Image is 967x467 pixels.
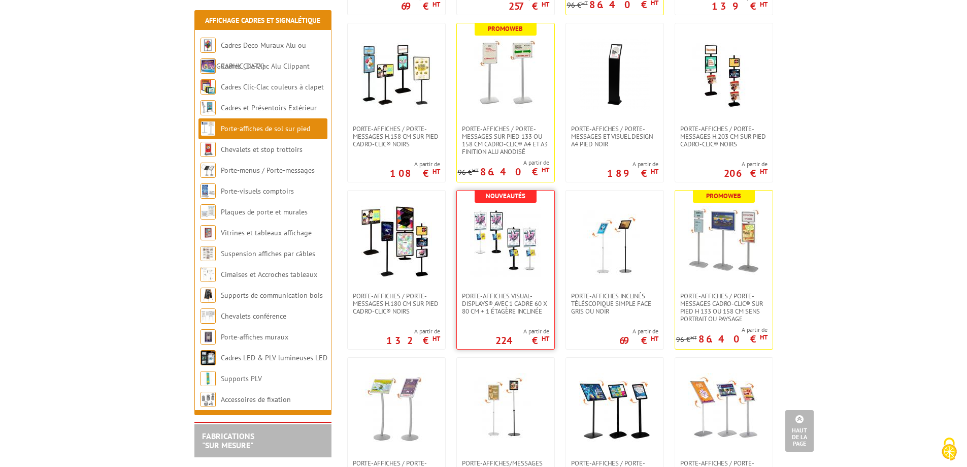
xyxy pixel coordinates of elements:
sup: HT [760,167,768,176]
img: Porte-affiches / Porte-messages de sol A4, A3 et A2 CadroClic® portrait/paysage alu [688,373,759,444]
span: Porte-affiches inclinés téléscopique simple face gris ou noir [571,292,658,315]
img: Porte-affiches / Porte-messages et Visuel Design A4 pied noir [579,39,650,110]
span: A partir de [458,159,549,167]
a: Porte-menus / Porte-messages [221,166,315,175]
span: Porte-affiches / Porte-messages H.203 cm SUR PIED CADRO-CLIC® NOIRS [680,125,768,148]
a: Porte-affiches / Porte-messages Cadro-Clic® sur pied H 133 ou 158 cm sens portrait ou paysage [675,292,773,323]
a: Supports PLV [221,374,262,383]
a: FABRICATIONS"Sur Mesure" [202,431,254,450]
img: Chevalets conférence [201,308,216,324]
p: 86.40 € [589,2,658,8]
span: Porte-affiches / Porte-messages H.158 cm sur pied Cadro-Clic® NOIRS [353,125,440,148]
a: Porte-affiches muraux [221,332,288,341]
a: Porte-affiches / Porte-messages H.203 cm SUR PIED CADRO-CLIC® NOIRS [675,125,773,148]
p: 206 € [724,170,768,176]
img: Chevalets et stop trottoirs [201,142,216,157]
img: Porte-affiches inclinés téléscopique simple face gris ou noir [579,206,650,277]
a: Cimaises et Accroches tableaux [221,270,317,279]
img: Porte-visuels comptoirs [201,183,216,199]
img: Porte-affiches / Porte-messages H.203 cm SUR PIED CADRO-CLIC® NOIRS [688,39,759,110]
a: Porte-affiches / Porte-messages H.180 cm SUR PIED CADRO-CLIC® NOIRS [348,292,445,315]
img: Porte-affiches/messages verticaux sur pied double-faces A4 et A3 Gris ou Noir [470,373,541,444]
p: 86.40 € [698,336,768,342]
a: Porte-affiches / Porte-messages sur pied 133 ou 158 cm Cadro-Clic® A4 et A3 finition alu anodisé [457,125,554,155]
span: PORTE-AFFICHES VISUAL-DISPLAYS® AVEC 1 CADRE 60 X 80 CM + 1 ÉTAGÈRE INCLINÉE [462,292,549,315]
a: Cadres LED & PLV lumineuses LED [221,353,327,362]
img: Cadres LED & PLV lumineuses LED [201,350,216,365]
p: 132 € [386,337,440,344]
a: Cadres Deco Muraux Alu ou [GEOGRAPHIC_DATA] [201,41,306,71]
img: Supports PLV [201,371,216,386]
p: 189 € [607,170,658,176]
a: Porte-affiches / Porte-messages et Visuel Design A4 pied noir [566,125,663,148]
a: Supports de communication bois [221,291,323,300]
b: Promoweb [488,24,523,33]
a: Chevalets conférence [221,312,286,321]
sup: HT [542,166,549,174]
span: A partir de [607,160,658,168]
a: Porte-visuels comptoirs [221,186,294,196]
img: Porte-affiches / Porte-messages A3 et A4 sur pied courbe, finition alu naturel satiné [361,373,432,444]
a: Accessoires de fixation [221,395,291,404]
a: Vitrines et tableaux affichage [221,228,312,237]
img: Cadres et Présentoirs Extérieur [201,100,216,115]
sup: HT [690,334,697,341]
sup: HT [432,167,440,176]
a: Porte-affiches de sol sur pied [221,124,310,133]
img: PORTE-AFFICHES VISUAL-DISPLAYS® AVEC 1 CADRE 60 X 80 CM + 1 ÉTAGÈRE INCLINÉE [470,206,541,277]
a: Cadres et Présentoirs Extérieur [221,103,317,112]
p: 69 € [619,337,658,344]
span: A partir de [386,327,440,335]
sup: HT [432,334,440,343]
a: Plaques de porte et murales [221,207,308,216]
span: A partir de [724,160,768,168]
p: 108 € [390,170,440,176]
sup: HT [651,334,658,343]
p: 96 € [567,2,588,9]
img: Porte-affiches / Porte-messages sur pied 133 ou 158 cm Cadro-Clic® A4 et A3 finition alu anodisé [470,39,541,110]
img: Porte-menus / Porte-messages [201,163,216,178]
span: A partir de [676,326,768,334]
img: Porte-affiches / Porte-messages de sol A4, A3 et A2 Black-Line® cadres inclinés sur Pied Droit Noir [579,373,650,444]
a: Cadres Clic-Clac couleurs à clapet [221,82,324,91]
a: Affichage Cadres et Signalétique [205,16,320,25]
a: Chevalets et stop trottoirs [221,145,303,154]
img: Porte-affiches muraux [201,329,216,345]
a: Porte-affiches inclinés téléscopique simple face gris ou noir [566,292,663,315]
p: 224 € [495,337,549,344]
img: Cimaises et Accroches tableaux [201,267,216,282]
img: Vitrines et tableaux affichage [201,225,216,240]
button: Cookies (fenêtre modale) [931,432,967,467]
span: Porte-affiches / Porte-messages Cadro-Clic® sur pied H 133 ou 158 cm sens portrait ou paysage [680,292,768,323]
span: A partir de [495,327,549,335]
p: 96 € [676,336,697,344]
b: Nouveautés [486,192,525,200]
span: A partir de [390,160,440,168]
span: A partir de [619,327,658,335]
b: Promoweb [706,192,741,200]
img: Porte-affiches / Porte-messages H.180 cm SUR PIED CADRO-CLIC® NOIRS [361,206,432,277]
img: Cadres Deco Muraux Alu ou Bois [201,38,216,53]
a: Suspension affiches par câbles [221,249,315,258]
p: 139 € [712,3,768,9]
img: Porte-affiches de sol sur pied [201,121,216,136]
img: Accessoires de fixation [201,392,216,407]
p: 69 € [401,3,440,9]
sup: HT [760,333,768,341]
img: Cadres Clic-Clac couleurs à clapet [201,79,216,95]
p: 257 € [509,3,549,9]
a: Haut de la page [785,410,814,452]
sup: HT [651,167,658,176]
img: Plaques de porte et murales [201,204,216,220]
p: 86.40 € [480,169,549,175]
img: Cookies (fenêtre modale) [937,437,962,462]
span: Porte-affiches / Porte-messages sur pied 133 ou 158 cm Cadro-Clic® A4 et A3 finition alu anodisé [462,125,549,155]
p: 96 € [458,169,479,176]
a: Cadres Clic-Clac Alu Clippant [221,61,310,71]
span: Porte-affiches / Porte-messages et Visuel Design A4 pied noir [571,125,658,148]
span: Porte-affiches / Porte-messages H.180 cm SUR PIED CADRO-CLIC® NOIRS [353,292,440,315]
img: Porte-affiches / Porte-messages H.158 cm sur pied Cadro-Clic® NOIRS [361,39,432,110]
img: Supports de communication bois [201,288,216,303]
a: Porte-affiches / Porte-messages H.158 cm sur pied Cadro-Clic® NOIRS [348,125,445,148]
sup: HT [472,167,479,174]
